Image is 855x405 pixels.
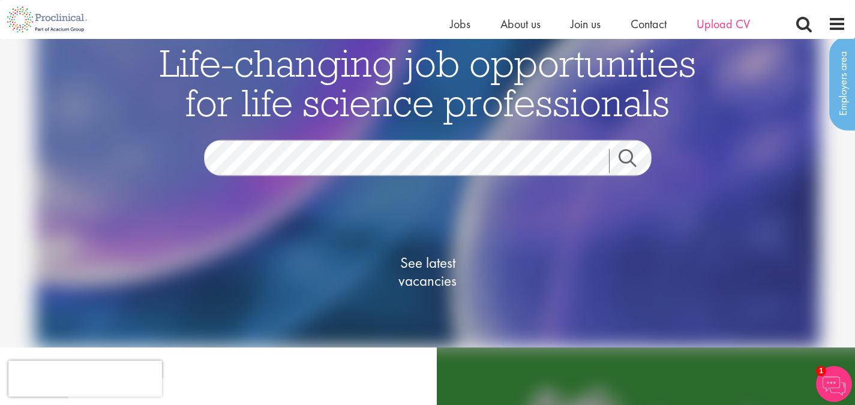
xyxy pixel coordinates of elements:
[816,366,852,402] img: Chatbot
[368,205,488,337] a: See latestvacancies
[697,16,750,32] a: Upload CV
[631,16,667,32] a: Contact
[368,253,488,289] span: See latest vacancies
[609,149,661,173] a: Job search submit button
[816,366,826,376] span: 1
[8,361,162,397] iframe: reCAPTCHA
[500,16,541,32] a: About us
[450,16,470,32] a: Jobs
[160,38,696,126] span: Life-changing job opportunities for life science professionals
[35,2,820,347] img: candidate home
[571,16,601,32] a: Join us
